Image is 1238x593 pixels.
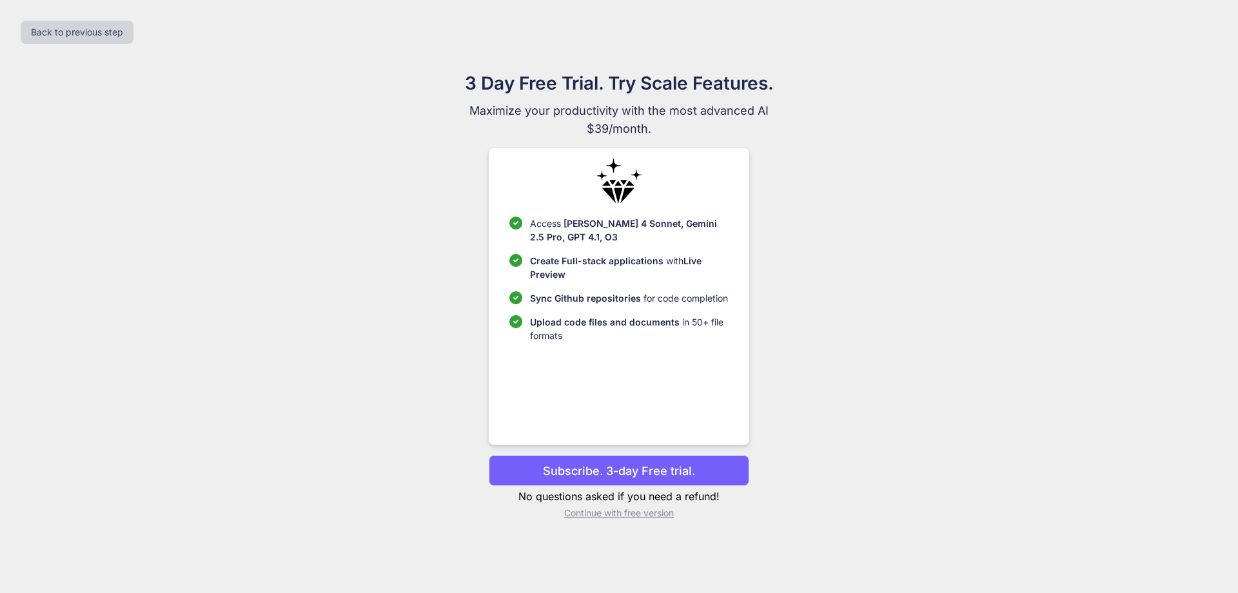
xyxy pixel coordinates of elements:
[530,315,728,342] p: in 50+ file formats
[530,254,728,281] p: with
[402,102,836,120] span: Maximize your productivity with the most advanced AI
[489,455,749,486] button: Subscribe. 3-day Free trial.
[509,315,522,328] img: checklist
[509,217,522,229] img: checklist
[530,217,728,244] p: Access
[402,70,836,97] h1: 3 Day Free Trial. Try Scale Features.
[530,316,680,327] span: Upload code files and documents
[489,489,749,504] p: No questions asked if you need a refund!
[543,462,695,480] p: Subscribe. 3-day Free trial.
[530,255,666,266] span: Create Full-stack applications
[509,291,522,304] img: checklist
[530,293,641,304] span: Sync Github repositories
[21,21,133,44] button: Back to previous step
[489,507,749,520] p: Continue with free version
[509,254,522,267] img: checklist
[530,291,728,305] p: for code completion
[402,120,836,138] span: $39/month.
[530,218,717,242] span: [PERSON_NAME] 4 Sonnet, Gemini 2.5 Pro, GPT 4.1, O3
